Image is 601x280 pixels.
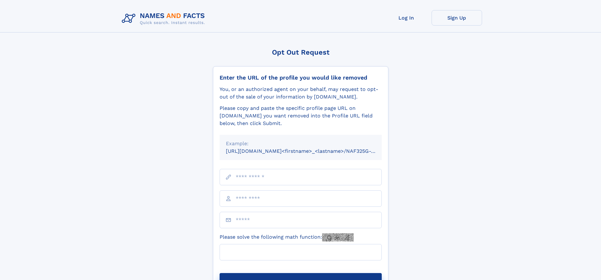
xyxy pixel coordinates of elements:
[220,233,354,241] label: Please solve the following math function:
[381,10,432,26] a: Log In
[220,86,382,101] div: You, or an authorized agent on your behalf, may request to opt-out of the sale of your informatio...
[432,10,482,26] a: Sign Up
[226,140,375,147] div: Example:
[220,104,382,127] div: Please copy and paste the specific profile page URL on [DOMAIN_NAME] you want removed into the Pr...
[226,148,394,154] small: [URL][DOMAIN_NAME]<firstname>_<lastname>/NAF325G-xxxxxxxx
[119,10,210,27] img: Logo Names and Facts
[220,74,382,81] div: Enter the URL of the profile you would like removed
[213,48,388,56] div: Opt Out Request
